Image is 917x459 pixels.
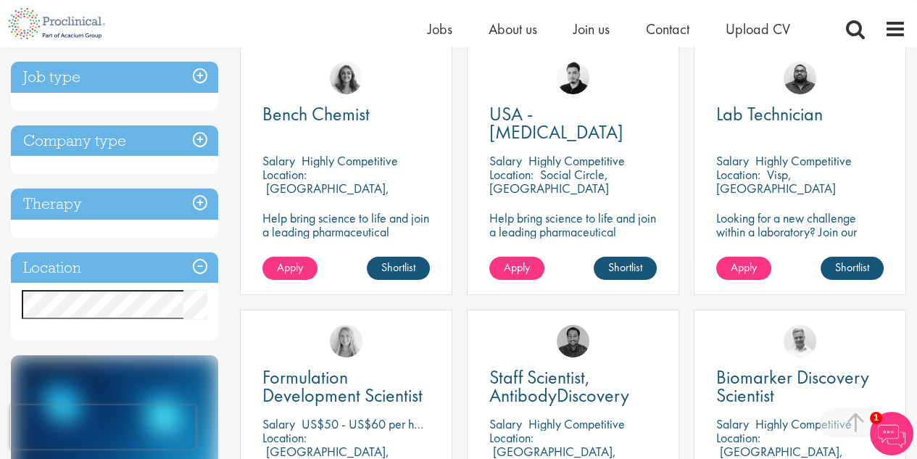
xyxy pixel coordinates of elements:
[262,166,307,183] span: Location:
[716,166,836,197] p: Visp, [GEOGRAPHIC_DATA]
[870,412,913,455] img: Chatbot
[528,152,625,169] p: Highly Competitive
[330,325,362,357] img: Shannon Briggs
[262,365,423,408] span: Formulation Development Scientist
[489,211,657,280] p: Help bring science to life and join a leading pharmaceutical company to play a key role in delive...
[504,260,530,275] span: Apply
[489,368,657,405] a: Staff Scientist, AntibodyDiscovery
[870,412,882,424] span: 1
[716,415,749,432] span: Salary
[489,365,629,408] span: Staff Scientist, AntibodyDiscovery
[302,415,430,432] p: US$50 - US$60 per hour
[11,125,218,157] h3: Company type
[821,257,884,280] a: Shortlist
[489,152,522,169] span: Salary
[10,405,196,449] iframe: reCAPTCHA
[755,152,852,169] p: Highly Competitive
[262,152,295,169] span: Salary
[716,211,884,266] p: Looking for a new challenge within a laboratory? Join our client where every experiment brings us...
[489,102,623,144] span: USA - [MEDICAL_DATA]
[367,257,430,280] a: Shortlist
[262,180,389,210] p: [GEOGRAPHIC_DATA], [GEOGRAPHIC_DATA]
[489,415,522,432] span: Salary
[594,257,657,280] a: Shortlist
[784,62,816,94] img: Ashley Bennett
[489,257,544,280] a: Apply
[489,105,657,141] a: USA - [MEDICAL_DATA]
[731,260,757,275] span: Apply
[573,20,610,38] a: Join us
[755,415,852,432] p: Highly Competitive
[489,20,537,38] a: About us
[489,166,609,197] p: Social Circle, [GEOGRAPHIC_DATA]
[262,368,430,405] a: Formulation Development Scientist
[489,166,534,183] span: Location:
[262,429,307,446] span: Location:
[646,20,689,38] a: Contact
[716,365,869,408] span: Biomarker Discovery Scientist
[277,260,303,275] span: Apply
[11,252,218,284] h3: Location
[330,62,362,94] img: Jackie Cerchio
[262,257,318,280] a: Apply
[262,105,430,123] a: Bench Chemist
[428,20,452,38] a: Jobs
[11,62,218,93] h3: Job type
[716,257,771,280] a: Apply
[784,325,816,357] img: Joshua Bye
[302,152,398,169] p: Highly Competitive
[716,166,760,183] span: Location:
[11,189,218,220] h3: Therapy
[726,20,790,38] a: Upload CV
[528,415,625,432] p: Highly Competitive
[262,415,295,432] span: Salary
[262,102,370,126] span: Bench Chemist
[716,368,884,405] a: Biomarker Discovery Scientist
[489,429,534,446] span: Location:
[716,102,823,126] span: Lab Technician
[716,105,884,123] a: Lab Technician
[716,152,749,169] span: Salary
[557,325,589,357] img: Mike Raletz
[716,429,760,446] span: Location:
[557,62,589,94] img: Anderson Maldonado
[262,211,430,280] p: Help bring science to life and join a leading pharmaceutical company to play a key role in delive...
